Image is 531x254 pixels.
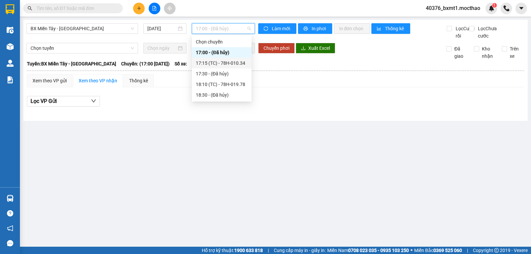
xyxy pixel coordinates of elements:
button: printerIn phơi [298,23,332,34]
img: solution-icon [7,76,14,83]
div: NAM HY [63,21,131,29]
span: caret-down [518,5,524,11]
span: bar-chart [377,26,382,32]
sup: 1 [492,3,497,8]
strong: 0708 023 035 - 0935 103 250 [348,248,409,253]
button: aim [164,3,176,14]
img: warehouse-icon [7,195,14,202]
span: | [268,247,269,254]
span: file-add [152,6,157,11]
span: | [467,247,468,254]
span: aim [167,6,172,11]
span: 1 [493,3,495,8]
span: Kho nhận [479,45,496,60]
span: Làm mới [272,25,291,32]
span: notification [7,225,13,231]
div: Chọn chuyến [196,38,248,45]
button: bar-chartThống kê [371,23,410,34]
span: Số xe: [175,60,187,67]
span: Lọc Chưa cước [475,25,502,40]
button: Lọc VP Gửi [27,96,100,107]
button: downloadXuất Excel [296,43,335,53]
span: Cung cấp máy in - giấy in: [274,247,326,254]
div: [GEOGRAPHIC_DATA] [63,6,131,21]
span: BX Miền Tây - Tuy Hòa [31,24,134,34]
button: Chuyển phơi [258,43,295,53]
img: warehouse-icon [7,60,14,67]
input: Chọn ngày [147,44,177,52]
span: In phơi [312,25,327,32]
img: logo-vxr [6,4,14,14]
span: Chọn tuyến [31,43,134,53]
b: Tuyến: BX Miền Tây - [GEOGRAPHIC_DATA] [27,61,116,66]
div: 18:10 (TC) - 78H-019.78 [196,81,248,88]
span: question-circle [7,210,13,216]
span: Miền Nam [327,247,409,254]
button: plus [133,3,145,14]
div: 17:15 (TC) - 78H-010.34 [196,59,248,67]
span: Nhận: [63,6,79,13]
span: Miền Bắc [414,247,462,254]
img: phone-icon [503,5,509,11]
span: ⚪️ [411,249,413,252]
span: Gửi: [6,6,16,13]
strong: 0369 525 060 [433,248,462,253]
span: Hỗ trợ kỹ thuật: [202,247,263,254]
input: Tìm tên, số ĐT hoặc mã đơn [37,5,115,12]
button: In đơn chọn [334,23,370,34]
div: 0906316731 [6,37,59,46]
span: message [7,240,13,246]
button: caret-down [515,3,527,14]
button: file-add [149,3,160,14]
span: printer [303,26,309,32]
div: [PERSON_NAME] (BXMT) [6,6,59,29]
div: 0905339981 [63,29,131,38]
span: 17:00 - (Đã hủy) [196,24,251,34]
div: Xem theo VP nhận [79,77,117,84]
div: Thống kê [129,77,148,84]
div: SÁNG TẠO TRẺ [6,29,59,37]
span: sync [264,26,269,32]
img: warehouse-icon [7,43,14,50]
span: Trên xe [507,45,524,60]
div: 17:00 - (Đã hủy) [196,49,248,56]
div: 17:30 - (Đã hủy) [196,70,248,77]
span: Đã giao [452,45,469,60]
input: 13/10/2025 [147,25,177,32]
div: Chọn chuyến [192,37,252,47]
button: syncLàm mới [258,23,296,34]
strong: 1900 633 818 [234,248,263,253]
span: Lọc Cước rồi [453,25,476,40]
span: down [91,98,96,104]
span: Lọc VP Gửi [31,97,57,105]
span: copyright [494,248,499,253]
span: Chuyến: (17:00 [DATE]) [121,60,170,67]
span: Thống kê [385,25,405,32]
div: 18:30 - (Đã hủy) [196,91,248,99]
span: plus [137,6,141,11]
div: Xem theo VP gửi [33,77,67,84]
span: 40376_bxmt1.mocthao [420,4,486,12]
span: search [28,6,32,11]
div: 0 [63,38,131,46]
img: icon-new-feature [489,5,494,11]
img: warehouse-icon [7,27,14,34]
